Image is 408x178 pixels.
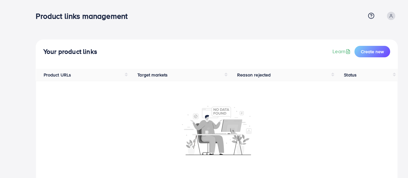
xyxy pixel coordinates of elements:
[182,105,251,155] img: No account
[237,72,271,78] span: Reason rejected
[344,72,357,78] span: Status
[332,48,352,55] a: Learn
[44,72,71,78] span: Product URLs
[43,48,97,56] h4: Your product links
[354,46,390,57] button: Create new
[36,11,133,21] h3: Product links management
[137,72,168,78] span: Target markets
[361,48,384,55] span: Create new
